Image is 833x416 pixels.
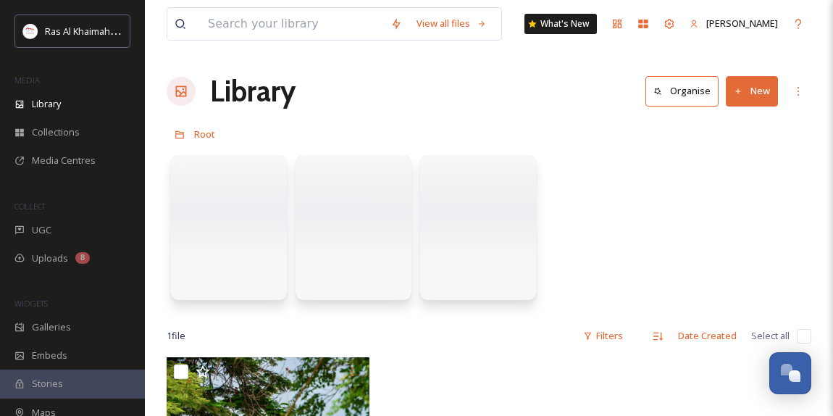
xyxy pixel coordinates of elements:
span: Select all [751,329,790,343]
span: UGC [32,223,51,237]
a: What's New [524,14,597,34]
span: Root [194,128,215,141]
input: Search your library [201,8,383,40]
a: Root [194,125,215,143]
div: Date Created [671,322,744,350]
span: MEDIA [14,75,40,86]
div: Filters [576,322,630,350]
span: Uploads [32,251,68,265]
button: Open Chat [769,352,811,394]
button: New [726,76,778,106]
span: WIDGETS [14,298,48,309]
span: Collections [32,125,80,139]
button: Organise [645,76,719,106]
a: View all files [409,9,494,38]
span: Library [32,97,61,111]
span: [PERSON_NAME] [706,17,778,30]
span: Galleries [32,320,71,334]
span: Embeds [32,349,67,362]
img: Logo_RAKTDA_RGB-01.png [23,24,38,38]
a: [PERSON_NAME] [682,9,785,38]
span: COLLECT [14,201,46,212]
a: Organise [645,76,726,106]
span: Stories [32,377,63,391]
span: Media Centres [32,154,96,167]
a: Library [210,70,296,113]
div: 8 [75,252,90,264]
span: Ras Al Khaimah Tourism Development Authority [45,24,250,38]
span: 1 file [167,329,185,343]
